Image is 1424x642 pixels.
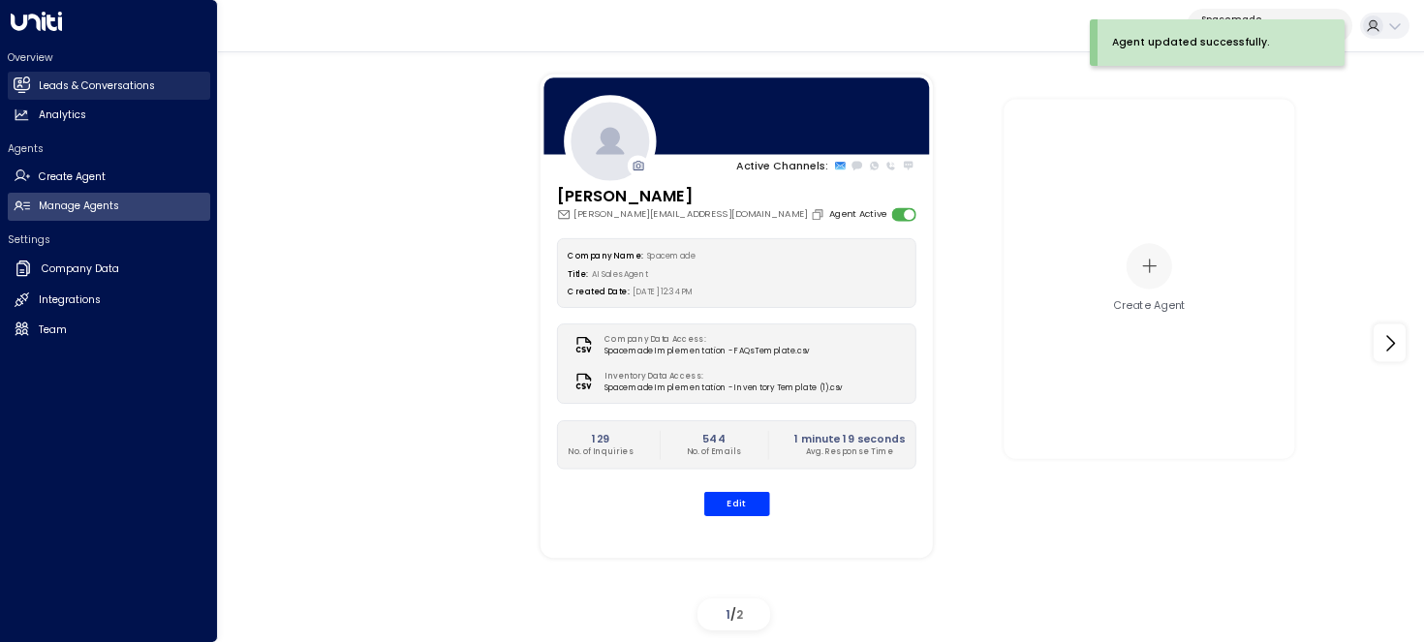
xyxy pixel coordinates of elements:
div: Create Agent [1113,298,1186,314]
p: Active Channels: [736,158,828,173]
span: 2 [736,606,743,623]
label: Agent Active [828,207,885,221]
button: Spacemade0d57b456-76f9-434b-bc82-bf954502d602 [1187,9,1352,43]
label: Company Data Access: [604,333,803,345]
a: Analytics [8,102,210,130]
span: Spacemade [646,250,695,260]
h2: 544 [686,430,741,445]
a: Create Agent [8,163,210,191]
a: Manage Agents [8,193,210,221]
span: 1 [726,606,730,623]
h2: Team [39,322,67,338]
h2: Settings [8,232,210,247]
p: Spacemade [1201,14,1318,25]
a: Team [8,316,210,344]
h2: Leads & Conversations [39,78,155,94]
h2: 1 minute 19 seconds [793,430,904,445]
h2: Overview [8,50,210,65]
div: Agent updated successfully. [1112,35,1270,50]
label: Company Name: [568,250,642,260]
a: Leads & Conversations [8,72,210,100]
h2: 129 [568,430,634,445]
button: Edit [703,492,769,516]
h2: Agents [8,141,210,156]
a: Integrations [8,287,210,315]
p: No. of Emails [686,445,741,457]
label: Created Date: [568,287,629,297]
h2: Manage Agents [39,199,119,214]
label: Title: [568,268,588,279]
h2: Analytics [39,107,86,123]
span: Spacemade Implementation - FAQs Template.csv [604,346,810,357]
h2: Company Data [42,261,119,277]
h2: Create Agent [39,169,106,185]
p: No. of Inquiries [568,445,634,457]
span: [DATE] 12:34 PM [633,287,694,297]
p: Avg. Response Time [793,445,904,457]
a: Company Data [8,254,210,285]
span: AI Sales Agent [592,268,649,279]
div: / [697,598,770,630]
span: Spacemade Implementation - Inventory Template (1).csv [604,382,843,393]
h3: [PERSON_NAME] [556,184,827,207]
button: Copy [811,207,828,221]
h2: Integrations [39,292,101,308]
label: Inventory Data Access: [604,370,836,382]
div: [PERSON_NAME][EMAIL_ADDRESS][DOMAIN_NAME] [556,207,827,221]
